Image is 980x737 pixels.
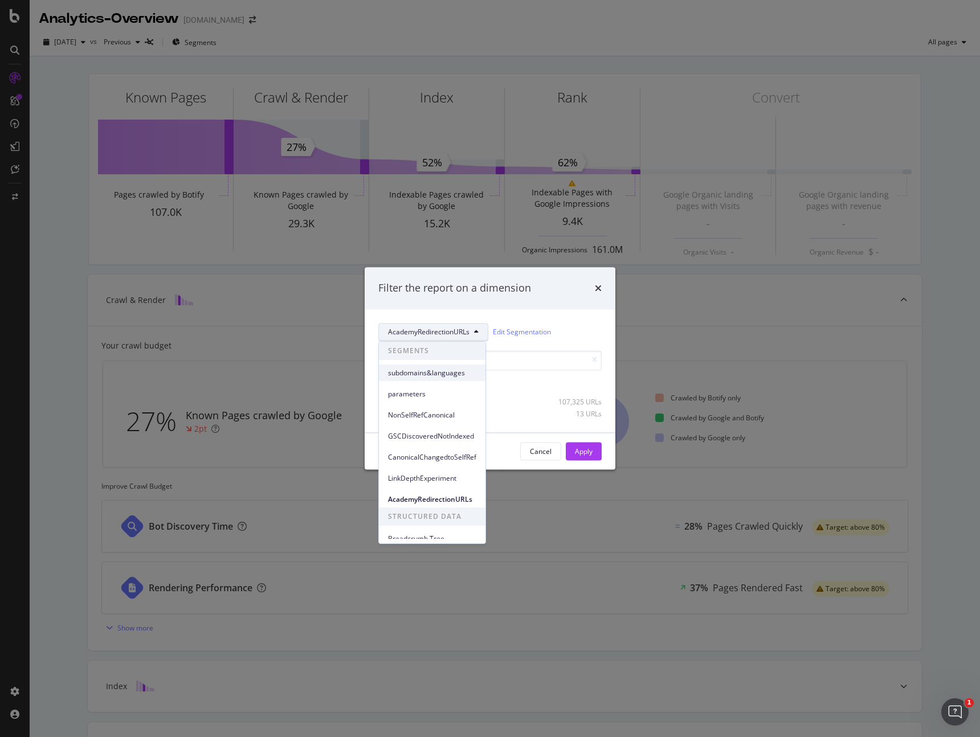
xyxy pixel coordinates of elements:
[388,368,476,378] span: subdomains&languages
[365,267,615,469] div: modal
[388,327,469,337] span: AcademyRedirectionURLs
[595,281,602,296] div: times
[379,342,485,360] span: SEGMENTS
[388,431,476,441] span: GSCDiscoveredNotIndexed
[378,379,602,389] div: Select all data available
[530,447,552,456] div: Cancel
[378,281,531,296] div: Filter the report on a dimension
[965,698,974,707] span: 1
[388,410,476,420] span: NonSelfRefCanonical
[520,443,561,461] button: Cancel
[378,350,602,370] input: Search
[546,409,602,419] div: 13 URLs
[388,452,476,462] span: CanonicalChangedtoSelfRef
[493,326,551,338] a: Edit Segmentation
[388,534,476,544] span: Breadcrumb Tree
[941,698,969,726] iframe: Intercom live chat
[388,389,476,399] span: parameters
[388,473,476,484] span: LinkDepthExperiment
[379,507,485,526] span: STRUCTURED DATA
[575,447,593,456] div: Apply
[566,443,602,461] button: Apply
[388,494,476,505] span: AcademyRedirectionURLs
[546,397,602,407] div: 107,325 URLs
[378,323,488,341] button: AcademyRedirectionURLs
